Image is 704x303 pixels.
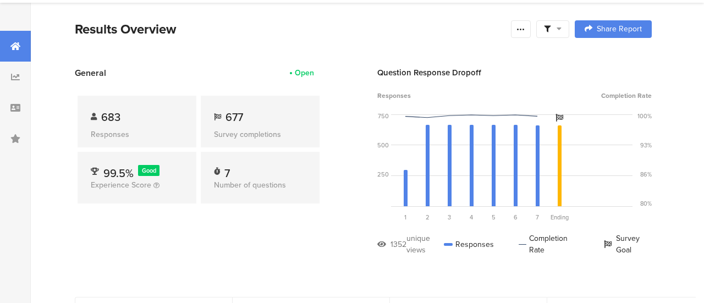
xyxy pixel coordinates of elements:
div: Survey Goal [604,233,652,256]
span: 4 [470,213,473,222]
span: Share Report [597,25,642,33]
div: Responses [444,233,494,256]
div: Question Response Dropoff [377,67,652,79]
div: 500 [377,141,389,150]
div: 100% [637,112,652,120]
span: General [75,67,106,79]
span: 2 [426,213,430,222]
span: Completion Rate [601,91,652,101]
div: 750 [378,112,389,120]
div: 93% [640,141,652,150]
span: 683 [101,109,120,125]
div: 80% [640,199,652,208]
span: 6 [514,213,518,222]
div: Completion Rate [519,233,579,256]
div: Results Overview [75,19,505,39]
span: Responses [377,91,411,101]
span: Number of questions [214,179,286,191]
span: 677 [226,109,243,125]
div: Ending [548,213,570,222]
div: 86% [640,170,652,179]
div: 1352 [391,239,406,250]
span: 7 [536,213,539,222]
span: 3 [448,213,451,222]
div: Open [295,67,314,79]
span: Good [142,166,156,175]
div: 250 [377,170,389,179]
div: 7 [224,165,230,176]
span: 99.5% [103,165,134,181]
span: 1 [404,213,406,222]
i: Survey Goal [555,114,563,122]
span: 5 [492,213,496,222]
div: unique views [406,233,444,256]
span: Experience Score [91,179,151,191]
div: Responses [91,129,183,140]
div: Survey completions [214,129,306,140]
